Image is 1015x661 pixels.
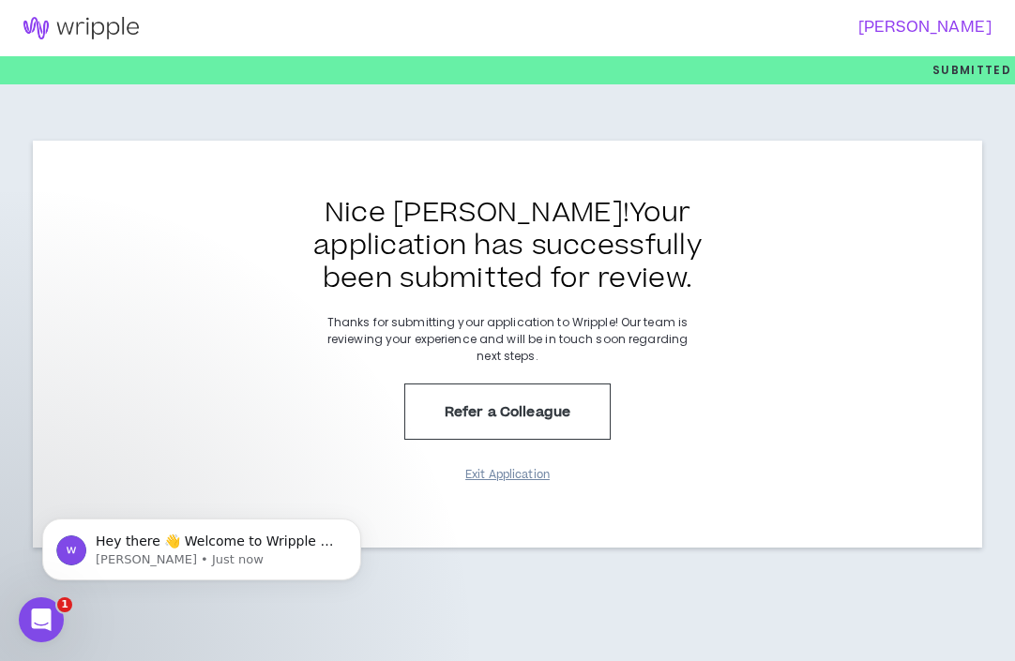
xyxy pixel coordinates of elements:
[296,197,719,295] h3: Nice [PERSON_NAME] ! Your application has successfully been submitted for review.
[461,458,554,491] button: Exit Application
[320,314,695,365] p: Thanks for submitting your application to Wripple! Our team is reviewing your experience and will...
[496,19,992,37] h3: [PERSON_NAME]
[14,479,389,610] iframe: Intercom notifications message
[932,56,1011,84] p: Submitted
[404,383,611,440] button: Refer a Colleague
[19,597,64,642] iframe: Intercom live chat
[57,597,72,612] span: 1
